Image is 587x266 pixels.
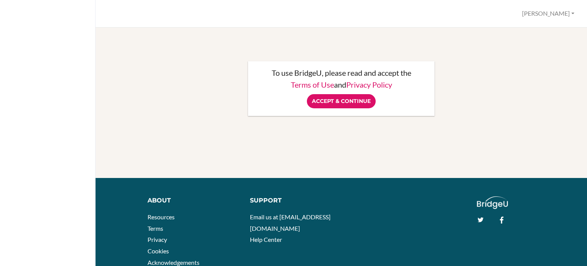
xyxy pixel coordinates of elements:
a: Help Center [250,236,282,243]
button: [PERSON_NAME] [519,7,578,21]
p: and [256,81,427,88]
a: Privacy [148,236,167,243]
a: Terms [148,225,163,232]
a: Email us at [EMAIL_ADDRESS][DOMAIN_NAME] [250,213,331,232]
input: Accept & Continue [307,94,376,108]
img: logo_white@2x-f4f0deed5e89b7ecb1c2cc34c3e3d731f90f0f143d5ea2071677605dd97b5244.png [477,196,508,209]
div: About [148,196,239,205]
a: Resources [148,213,175,220]
a: Acknowledgements [148,259,199,266]
p: To use BridgeU, please read and accept the [256,69,427,77]
a: Terms of Use [291,80,334,89]
div: Support [250,196,335,205]
a: Privacy Policy [346,80,392,89]
a: Cookies [148,247,169,255]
